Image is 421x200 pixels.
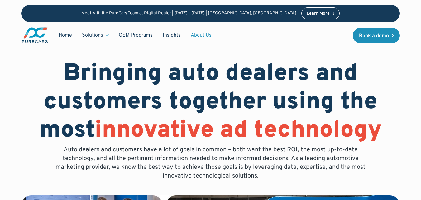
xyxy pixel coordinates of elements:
div: Book a demo [359,33,389,38]
a: About Us [186,29,217,41]
a: Book a demo [353,28,400,43]
div: Solutions [77,29,114,41]
div: Learn More [307,12,330,16]
img: purecars logo [21,27,49,44]
p: Auto dealers and customers have a lot of goals in common – both want the best ROI, the most up-to... [51,145,370,180]
a: Insights [158,29,186,41]
a: Learn More [301,7,340,19]
h1: Bringing auto dealers and customers together using the most [21,60,400,145]
span: innovative ad technology [95,116,382,146]
p: Meet with the PureCars Team at Digital Dealer | [DATE] - [DATE] | [GEOGRAPHIC_DATA], [GEOGRAPHIC_... [81,11,296,16]
div: Solutions [82,32,103,39]
a: main [21,27,49,44]
a: Home [54,29,77,41]
a: OEM Programs [114,29,158,41]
